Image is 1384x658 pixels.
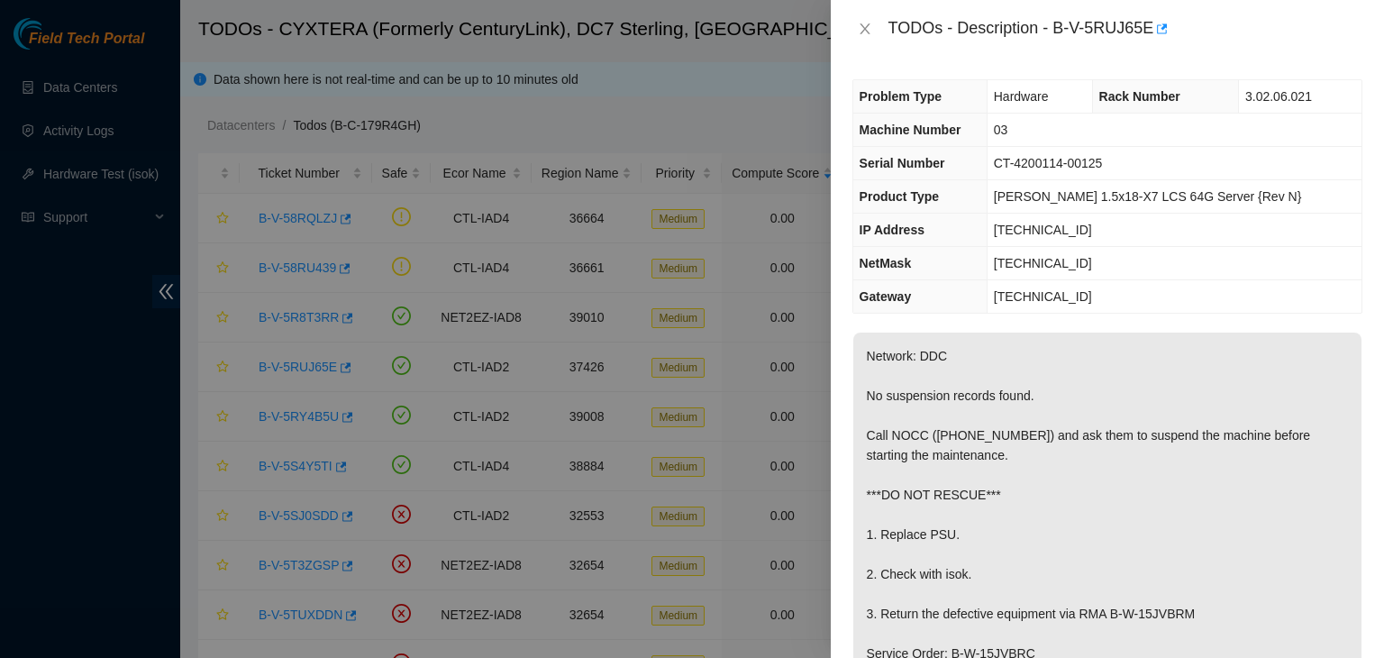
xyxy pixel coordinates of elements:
[994,123,1008,137] span: 03
[888,14,1362,43] div: TODOs - Description - B-V-5RUJ65E
[860,89,942,104] span: Problem Type
[860,223,924,237] span: IP Address
[860,256,912,270] span: NetMask
[858,22,872,36] span: close
[994,156,1103,170] span: CT-4200114-00125
[860,189,939,204] span: Product Type
[994,256,1092,270] span: [TECHNICAL_ID]
[860,156,945,170] span: Serial Number
[852,21,878,38] button: Close
[860,289,912,304] span: Gateway
[994,289,1092,304] span: [TECHNICAL_ID]
[860,123,961,137] span: Machine Number
[994,89,1049,104] span: Hardware
[1099,89,1180,104] span: Rack Number
[1245,89,1312,104] span: 3.02.06.021
[994,223,1092,237] span: [TECHNICAL_ID]
[994,189,1302,204] span: [PERSON_NAME] 1.5x18-X7 LCS 64G Server {Rev N}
